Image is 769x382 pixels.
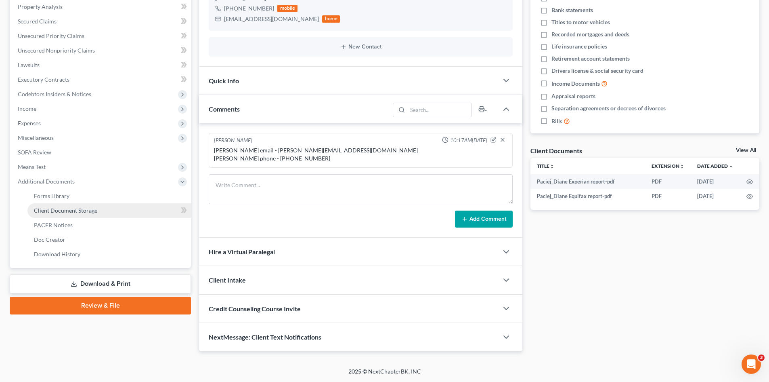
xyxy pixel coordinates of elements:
[551,104,666,112] span: Separation agreements or decrees of divorces
[10,297,191,314] a: Review & File
[18,32,84,39] span: Unsecured Priority Claims
[214,137,252,145] div: [PERSON_NAME]
[27,232,191,247] a: Doc Creator
[645,174,691,189] td: PDF
[549,164,554,169] i: unfold_more
[697,163,733,169] a: Date Added expand_more
[691,189,740,203] td: [DATE]
[530,174,645,189] td: Paciej_Diane Experian report-pdf
[214,146,507,163] div: [PERSON_NAME] email - [PERSON_NAME][EMAIL_ADDRESS][DOMAIN_NAME] [PERSON_NAME] phone - [PHONE_NUMBER]
[209,276,246,284] span: Client Intake
[736,148,756,153] a: View All
[209,305,301,312] span: Credit Counseling Course Invite
[18,134,54,141] span: Miscellaneous
[209,77,239,84] span: Quick Info
[11,43,191,58] a: Unsecured Nonpriority Claims
[450,137,487,144] span: 10:17AM[DATE]
[10,274,191,293] a: Download & Print
[209,248,275,255] span: Hire a Virtual Paralegal
[209,333,321,341] span: NextMessage: Client Text Notifications
[551,67,643,75] span: Drivers license & social security card
[551,6,593,14] span: Bank statements
[224,15,319,23] div: [EMAIL_ADDRESS][DOMAIN_NAME]
[215,44,506,50] button: New Contact
[18,76,69,83] span: Executory Contracts
[11,58,191,72] a: Lawsuits
[645,189,691,203] td: PDF
[277,5,298,12] div: mobile
[18,3,63,10] span: Property Analysis
[18,163,46,170] span: Means Test
[551,30,629,38] span: Recorded mortgages and deeds
[18,91,91,97] span: Codebtors Insiders & Notices
[18,18,57,25] span: Secured Claims
[11,14,191,29] a: Secured Claims
[551,18,610,26] span: Titles to motor vehicles
[18,149,51,156] span: SOFA Review
[224,4,274,13] div: [PHONE_NUMBER]
[408,103,472,117] input: Search...
[537,163,554,169] a: Titleunfold_more
[729,164,733,169] i: expand_more
[652,163,684,169] a: Extensionunfold_more
[551,117,562,125] span: Bills
[11,72,191,87] a: Executory Contracts
[34,251,80,257] span: Download History
[155,367,615,382] div: 2025 © NextChapterBK, INC
[27,218,191,232] a: PACER Notices
[27,247,191,262] a: Download History
[455,211,513,228] button: Add Comment
[551,80,600,88] span: Income Documents
[27,189,191,203] a: Forms Library
[27,203,191,218] a: Client Document Storage
[34,222,73,228] span: PACER Notices
[34,192,69,199] span: Forms Library
[18,178,75,185] span: Additional Documents
[11,145,191,160] a: SOFA Review
[209,105,240,113] span: Comments
[18,61,40,68] span: Lawsuits
[679,164,684,169] i: unfold_more
[34,207,97,214] span: Client Document Storage
[551,55,630,63] span: Retirement account statements
[18,105,36,112] span: Income
[530,146,582,155] div: Client Documents
[551,92,595,100] span: Appraisal reports
[691,174,740,189] td: [DATE]
[551,42,607,51] span: Life insurance policies
[11,29,191,43] a: Unsecured Priority Claims
[758,355,765,361] span: 3
[322,15,340,23] div: home
[18,47,95,54] span: Unsecured Nonpriority Claims
[530,189,645,203] td: Paciej_Diane Equifax report-pdf
[34,236,65,243] span: Doc Creator
[18,120,41,127] span: Expenses
[742,355,761,374] iframe: Intercom live chat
